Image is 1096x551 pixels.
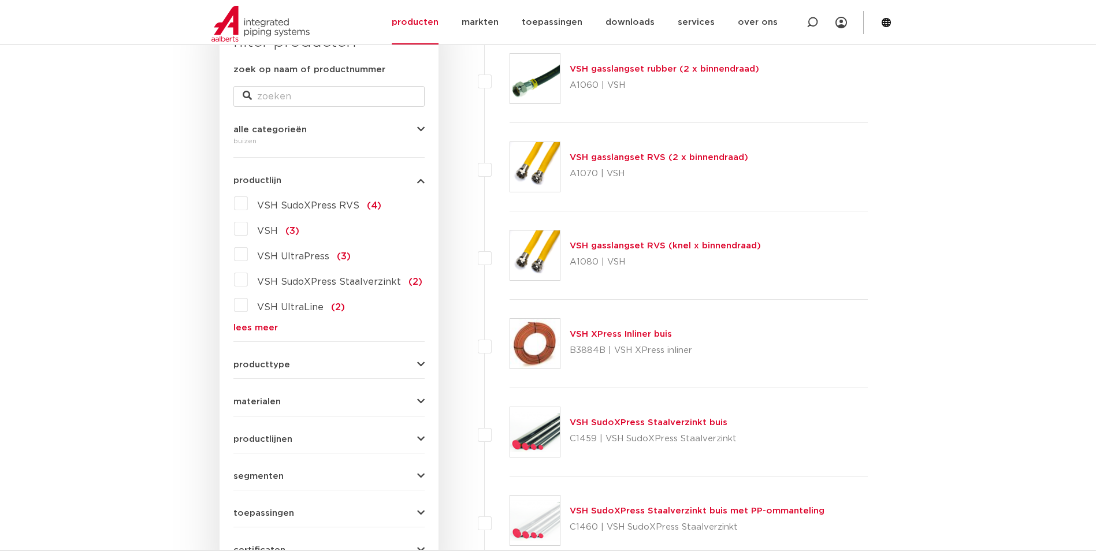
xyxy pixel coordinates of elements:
span: productlijn [233,176,281,185]
a: VSH XPress Inliner buis [570,330,672,338]
span: VSH SudoXPress RVS [257,201,359,210]
button: segmenten [233,472,425,481]
label: zoek op naam of productnummer [233,63,385,77]
img: Thumbnail for VSH XPress Inliner buis [510,319,560,368]
span: (2) [331,303,345,312]
span: VSH SudoXPress Staalverzinkt [257,277,401,286]
a: VSH gasslangset rubber (2 x binnendraad) [570,65,759,73]
span: VSH UltraLine [257,303,324,312]
p: A1070 | VSH [570,165,748,183]
a: lees meer [233,323,425,332]
img: Thumbnail for VSH gasslangset RVS (2 x binnendraad) [510,142,560,192]
a: VSH gasslangset RVS (2 x binnendraad) [570,153,748,162]
span: (3) [337,252,351,261]
button: toepassingen [233,509,425,518]
a: VSH gasslangset RVS (knel x binnendraad) [570,241,761,250]
span: VSH [257,226,278,236]
span: (4) [367,201,381,210]
button: materialen [233,397,425,406]
button: productlijn [233,176,425,185]
div: buizen [233,134,425,148]
span: (3) [285,226,299,236]
p: B3884B | VSH XPress inliner [570,341,692,360]
a: VSH SudoXPress Staalverzinkt buis met PP-ommanteling [570,507,824,515]
img: Thumbnail for VSH gasslangset rubber (2 x binnendraad) [510,54,560,103]
span: productlijnen [233,435,292,444]
p: C1460 | VSH SudoXPress Staalverzinkt [570,518,824,537]
span: (2) [408,277,422,286]
p: A1060 | VSH [570,76,759,95]
span: alle categorieën [233,125,307,134]
button: productlijnen [233,435,425,444]
span: producttype [233,360,290,369]
button: alle categorieën [233,125,425,134]
img: Thumbnail for VSH SudoXPress Staalverzinkt buis met PP-ommanteling [510,496,560,545]
span: VSH UltraPress [257,252,329,261]
a: VSH SudoXPress Staalverzinkt buis [570,418,727,427]
img: Thumbnail for VSH gasslangset RVS (knel x binnendraad) [510,230,560,280]
span: segmenten [233,472,284,481]
p: A1080 | VSH [570,253,761,271]
p: C1459 | VSH SudoXPress Staalverzinkt [570,430,737,448]
img: Thumbnail for VSH SudoXPress Staalverzinkt buis [510,407,560,457]
span: materialen [233,397,281,406]
span: toepassingen [233,509,294,518]
input: zoeken [233,86,425,107]
button: producttype [233,360,425,369]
